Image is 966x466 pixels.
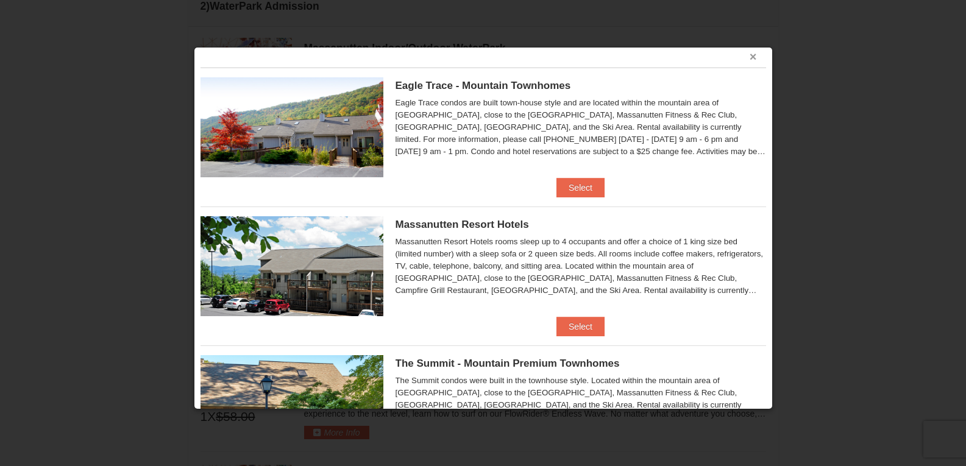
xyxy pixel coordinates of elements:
div: Massanutten Resort Hotels rooms sleep up to 4 occupants and offer a choice of 1 king size bed (li... [396,236,766,297]
button: × [750,51,757,63]
div: Eagle Trace condos are built town-house style and are located within the mountain area of [GEOGRA... [396,97,766,158]
button: Select [556,178,605,197]
span: The Summit - Mountain Premium Townhomes [396,358,620,369]
button: Select [556,317,605,336]
span: Massanutten Resort Hotels [396,219,529,230]
span: Eagle Trace - Mountain Townhomes [396,80,571,91]
img: 19218983-1-9b289e55.jpg [201,77,383,177]
img: 19219034-1-0eee7e00.jpg [201,355,383,455]
img: 19219026-1-e3b4ac8e.jpg [201,216,383,316]
div: The Summit condos were built in the townhouse style. Located within the mountain area of [GEOGRAP... [396,375,766,436]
